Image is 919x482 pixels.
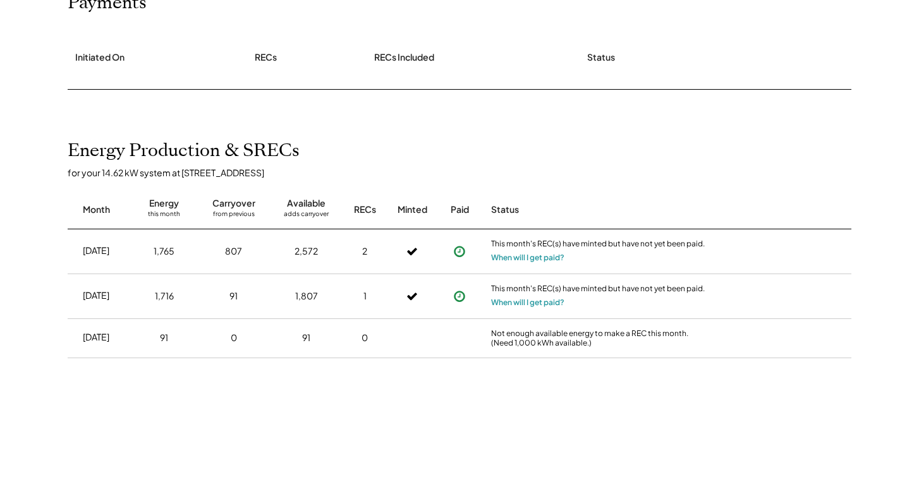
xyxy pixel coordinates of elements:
div: [DATE] [83,289,109,302]
div: Energy [149,197,179,210]
h2: Energy Production & SRECs [68,140,300,162]
div: this month [148,210,180,222]
div: 0 [231,332,237,344]
div: RECs Included [374,51,434,64]
div: 1,807 [295,290,318,303]
div: RECs [354,203,376,216]
div: Status [491,203,706,216]
button: Payment approved, but not yet initiated. [450,287,469,306]
button: Payment approved, but not yet initiated. [450,242,469,261]
div: 91 [302,332,310,344]
div: Paid [451,203,469,216]
div: Not enough available energy to make a REC this month. (Need 1,000 kWh available.) [491,328,706,348]
button: When will I get paid? [491,296,564,309]
div: Carryover [212,197,255,210]
div: 1 [363,290,367,303]
div: Minted [398,203,427,216]
div: 2,572 [295,245,318,258]
div: 2 [362,245,367,258]
div: RECs [255,51,277,64]
div: adds carryover [284,210,329,222]
div: Status [587,51,615,64]
div: Available [287,197,326,210]
div: Initiated On [75,51,125,64]
div: 91 [160,332,168,344]
div: from previous [213,210,255,222]
div: 91 [229,290,238,303]
div: [DATE] [83,331,109,344]
div: Month [83,203,110,216]
div: 1,716 [155,290,174,303]
div: 0 [362,332,368,344]
button: When will I get paid? [491,251,564,264]
div: [DATE] [83,244,109,257]
div: 807 [225,245,242,258]
div: 1,765 [154,245,174,258]
div: for your 14.62 kW system at [STREET_ADDRESS] [68,167,864,178]
div: This month's REC(s) have minted but have not yet been paid. [491,284,706,296]
div: This month's REC(s) have minted but have not yet been paid. [491,239,706,251]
